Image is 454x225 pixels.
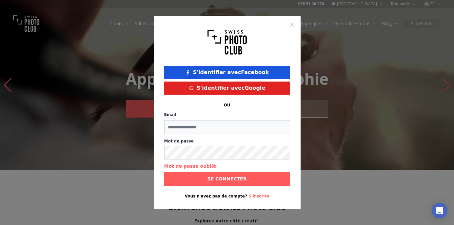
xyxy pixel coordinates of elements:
button: S'identifier avecFacebook [164,66,290,79]
p: ou [224,103,230,108]
b: Se connecter [207,176,247,182]
button: S'identifier avecGoogle [164,82,290,95]
img: Swiss photo club [207,27,247,58]
button: Se connecter [164,172,290,186]
button: S'inscrire [248,194,269,199]
label: Email [164,112,176,117]
p: Vous n'avez pas de compte? [164,194,290,199]
label: Mot de passe [164,139,290,144]
button: Mot de passe oublié [164,163,216,169]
